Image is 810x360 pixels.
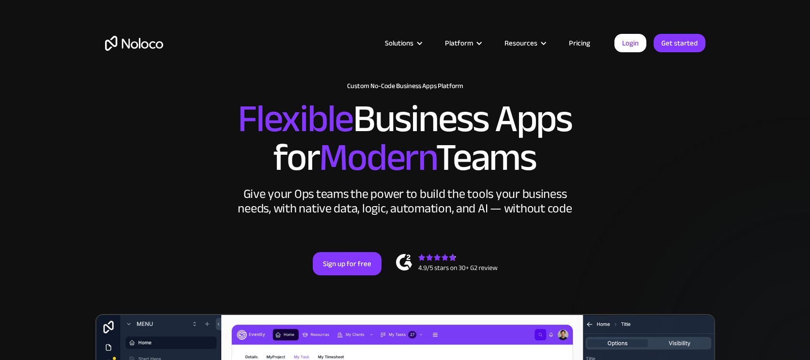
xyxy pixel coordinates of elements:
[557,37,602,49] a: Pricing
[614,34,646,52] a: Login
[445,37,473,49] div: Platform
[238,83,353,155] span: Flexible
[385,37,413,49] div: Solutions
[373,37,433,49] div: Solutions
[105,36,163,51] a: home
[105,100,705,177] h2: Business Apps for Teams
[433,37,492,49] div: Platform
[654,34,705,52] a: Get started
[313,252,382,275] a: Sign up for free
[236,187,575,216] div: Give your Ops teams the power to build the tools your business needs, with native data, logic, au...
[492,37,557,49] div: Resources
[319,121,436,194] span: Modern
[504,37,537,49] div: Resources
